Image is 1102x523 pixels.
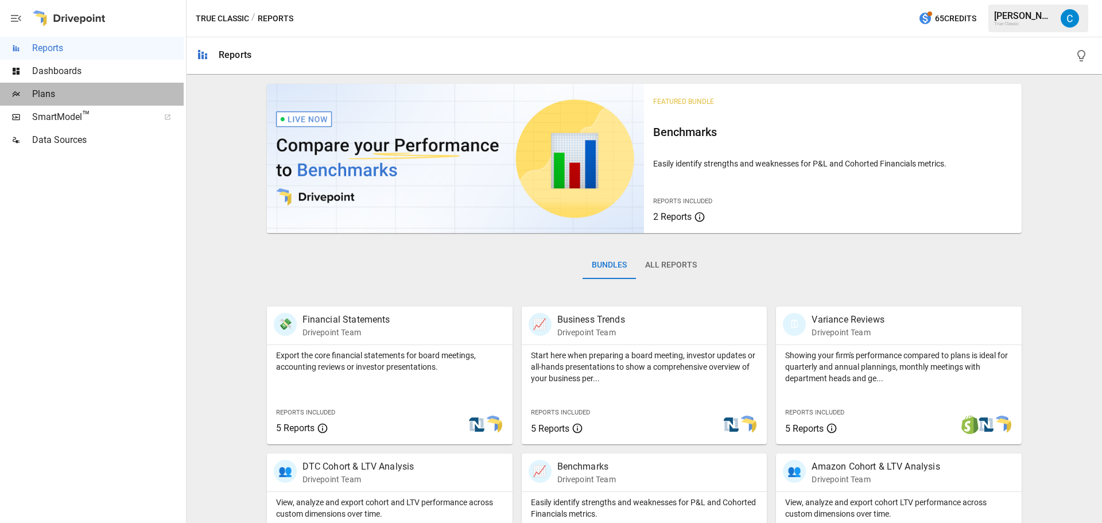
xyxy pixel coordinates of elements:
[267,84,645,233] img: video thumbnail
[302,460,414,474] p: DTC Cohort & LTV Analysis
[32,87,184,101] span: Plans
[274,460,297,483] div: 👥
[531,423,569,434] span: 5 Reports
[1054,2,1086,34] button: Carson Turner
[653,98,714,106] span: Featured Bundle
[653,158,1012,169] p: Easily identify strengths and weaknesses for P&L and Cohorted Financials metrics.
[32,110,152,124] span: SmartModel
[274,313,297,336] div: 💸
[302,327,390,338] p: Drivepoint Team
[276,423,315,433] span: 5 Reports
[529,313,552,336] div: 📈
[812,313,884,327] p: Variance Reviews
[993,416,1011,434] img: smart model
[557,327,625,338] p: Drivepoint Team
[82,109,90,123] span: ™
[812,474,940,485] p: Drivepoint Team
[785,409,844,416] span: Reports Included
[785,497,1012,520] p: View, analyze and export cohort LTV performance across custom dimensions over time.
[531,409,590,416] span: Reports Included
[812,460,940,474] p: Amazon Cohort & LTV Analysis
[557,313,625,327] p: Business Trends
[783,460,806,483] div: 👥
[484,416,502,434] img: smart model
[935,11,976,26] span: 65 Credits
[653,197,712,205] span: Reports Included
[531,350,758,384] p: Start here when preparing a board meeting, investor updates or all-hands presentations to show a ...
[276,497,503,520] p: View, analyze and export cohort and LTV performance across custom dimensions over time.
[812,327,884,338] p: Drivepoint Team
[32,133,184,147] span: Data Sources
[557,474,616,485] p: Drivepoint Team
[783,313,806,336] div: 🗓
[785,423,824,434] span: 5 Reports
[32,41,184,55] span: Reports
[302,313,390,327] p: Financial Statements
[529,460,552,483] div: 📈
[251,11,255,26] div: /
[219,49,251,60] div: Reports
[994,10,1054,21] div: [PERSON_NAME]
[468,416,486,434] img: netsuite
[994,21,1054,26] div: True Classic
[722,416,740,434] img: netsuite
[276,350,503,373] p: Export the core financial statements for board meetings, accounting reviews or investor presentat...
[914,8,981,29] button: 65Credits
[557,460,616,474] p: Benchmarks
[977,416,995,434] img: netsuite
[636,251,706,279] button: All Reports
[653,211,692,222] span: 2 Reports
[1061,9,1079,28] img: Carson Turner
[276,409,335,416] span: Reports Included
[32,64,184,78] span: Dashboards
[302,474,414,485] p: Drivepoint Team
[583,251,636,279] button: Bundles
[196,11,249,26] button: True Classic
[738,416,756,434] img: smart model
[653,123,1012,141] h6: Benchmarks
[531,497,758,520] p: Easily identify strengths and weaknesses for P&L and Cohorted Financials metrics.
[961,416,979,434] img: shopify
[785,350,1012,384] p: Showing your firm's performance compared to plans is ideal for quarterly and annual plannings, mo...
